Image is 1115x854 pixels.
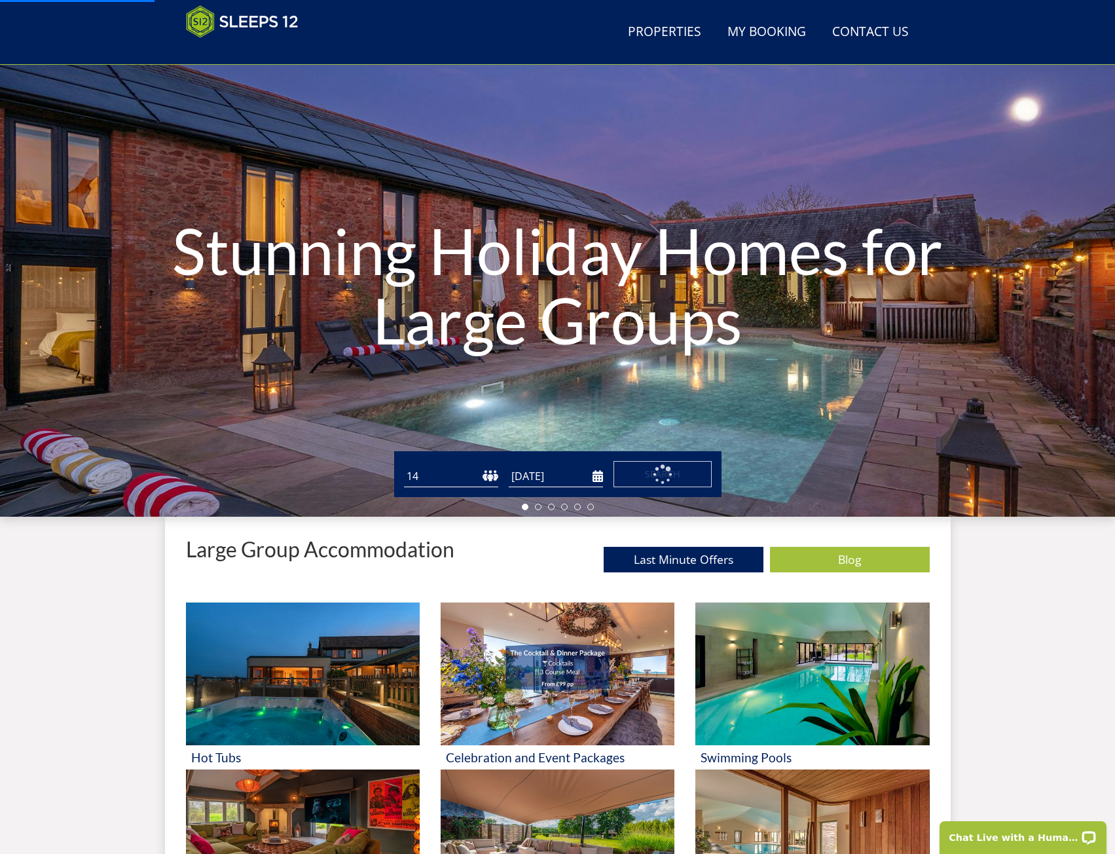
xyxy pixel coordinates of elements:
span: Search [645,468,680,480]
img: 'Swimming Pools' - Large Group Accommodation Holiday Ideas [695,603,929,745]
a: My Booking [722,18,811,47]
p: Large Group Accommodation [186,538,454,561]
iframe: Customer reviews powered by Trustpilot [179,46,317,57]
iframe: LiveChat chat widget [931,813,1115,854]
a: 'Hot Tubs' - Large Group Accommodation Holiday Ideas Hot Tubs [186,603,420,770]
img: 'Celebration and Event Packages' - Large Group Accommodation Holiday Ideas [441,603,674,745]
img: 'Hot Tubs' - Large Group Accommodation Holiday Ideas [186,603,420,745]
a: Contact Us [827,18,914,47]
h1: Stunning Holiday Homes for Large Groups [167,190,947,381]
h3: Hot Tubs [191,751,414,764]
a: Blog [770,547,930,572]
a: 'Swimming Pools' - Large Group Accommodation Holiday Ideas Swimming Pools [695,603,929,770]
a: Properties [623,18,706,47]
input: Arrival Date [509,466,603,487]
a: Last Minute Offers [604,547,763,572]
img: Sleeps 12 [186,5,299,38]
h3: Swimming Pools [701,751,924,764]
button: Search [613,461,712,487]
a: 'Celebration and Event Packages' - Large Group Accommodation Holiday Ideas Celebration and Event ... [441,603,674,770]
h3: Celebration and Event Packages [446,751,669,764]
